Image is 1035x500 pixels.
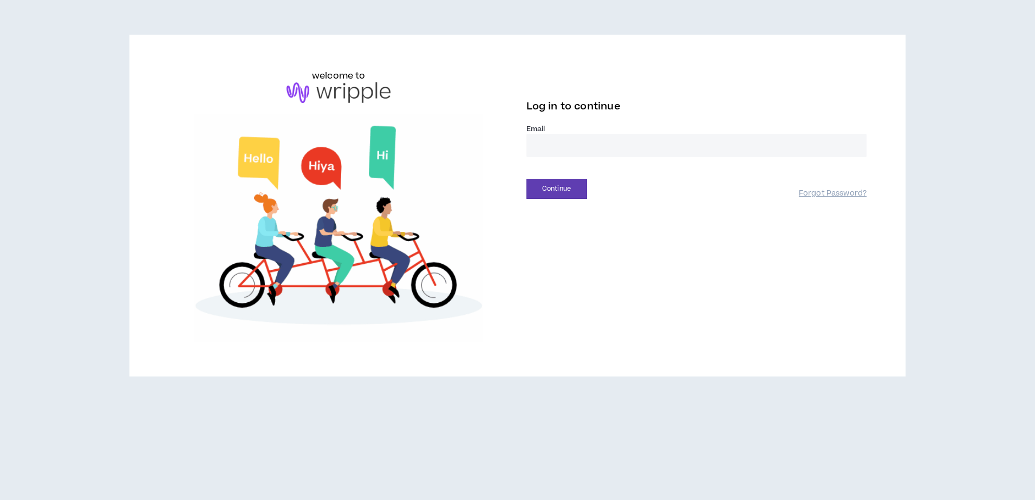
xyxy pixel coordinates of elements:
span: Log in to continue [526,100,621,113]
button: Continue [526,179,587,199]
img: logo-brand.png [287,82,390,103]
a: Forgot Password? [799,189,867,199]
img: Welcome to Wripple [168,114,509,342]
h6: welcome to [312,69,366,82]
label: Email [526,124,867,134]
